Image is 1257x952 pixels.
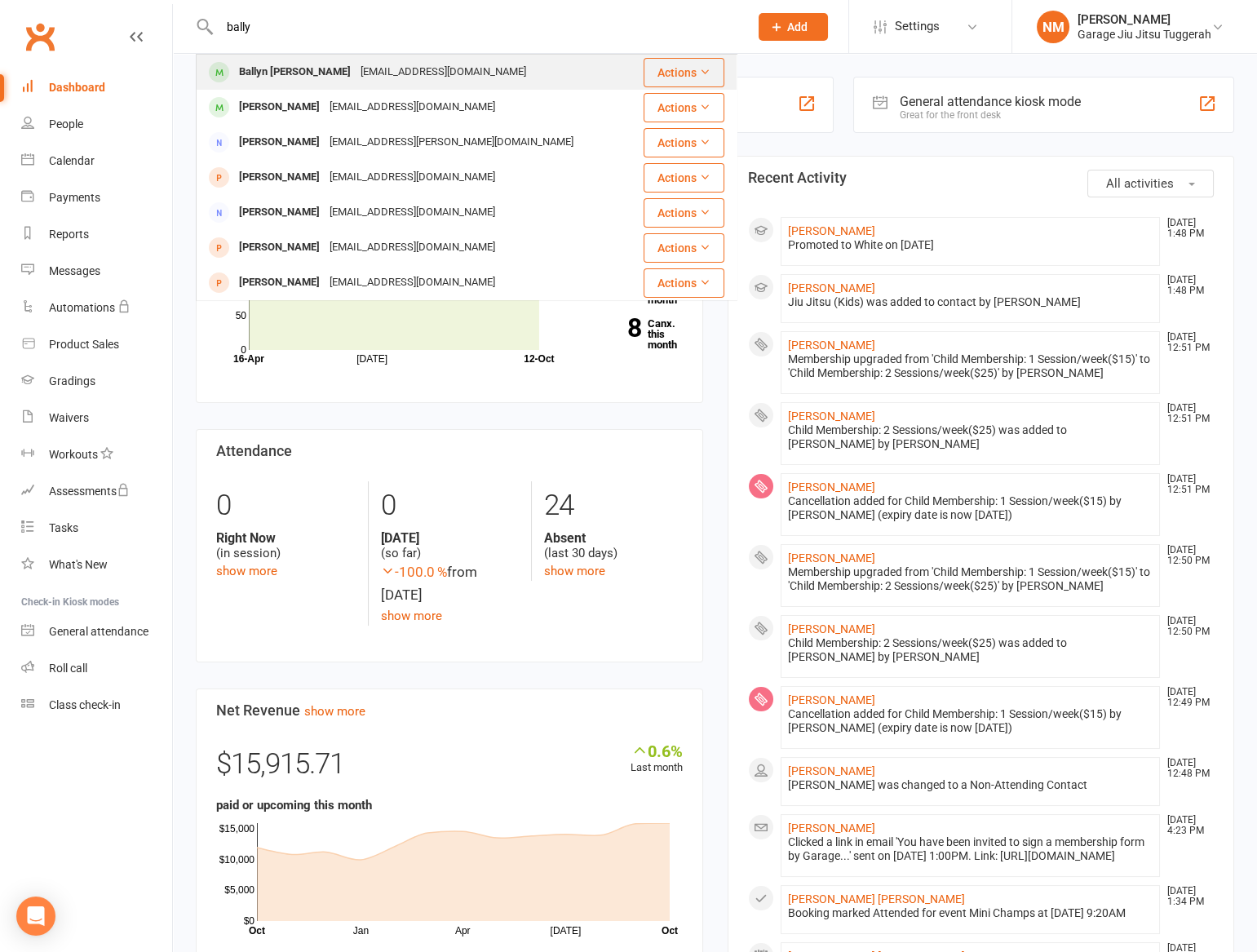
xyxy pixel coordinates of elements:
time: [DATE] 12:51 PM [1159,403,1213,424]
div: (last 30 days) [544,530,683,561]
div: [EMAIL_ADDRESS][PERSON_NAME][DOMAIN_NAME] [325,131,578,154]
button: Actions [644,163,724,193]
span: Add [787,20,808,33]
div: 0 [216,481,356,530]
a: Gradings [21,363,172,400]
strong: Right Now [216,530,356,546]
button: Actions [644,268,724,298]
a: 8Canx. this month [584,318,682,350]
strong: Absent [544,530,683,546]
a: [PERSON_NAME] [788,821,875,835]
div: Open Intercom Messenger [16,897,55,936]
a: Dashboard [21,69,172,106]
a: Assessments [21,473,172,510]
time: [DATE] 12:49 PM [1159,687,1213,708]
time: [DATE] 12:50 PM [1159,616,1213,637]
span: Settings [895,8,940,45]
a: [PERSON_NAME] [788,693,875,706]
div: [EMAIL_ADDRESS][DOMAIN_NAME] [325,95,500,119]
div: Product Sales [49,338,119,351]
a: [PERSON_NAME] [788,281,875,294]
div: [PERSON_NAME] [234,201,325,224]
div: [EMAIL_ADDRESS][DOMAIN_NAME] [325,236,500,259]
div: Waivers [49,411,89,424]
time: [DATE] 4:23 PM [1159,815,1213,836]
div: General attendance [49,625,148,638]
button: Actions [644,128,724,157]
time: [DATE] 1:34 PM [1159,886,1213,907]
div: [PERSON_NAME] [234,166,325,189]
div: Child Membership: 2 Sessions/week($25) was added to [PERSON_NAME] by [PERSON_NAME] [788,636,1153,664]
div: Roll call [49,662,87,675]
a: Tasks [21,510,172,547]
time: [DATE] 12:51 PM [1159,332,1213,353]
div: General attendance kiosk mode [900,94,1081,109]
div: Ballyn [PERSON_NAME] [234,60,356,84]
div: Class check-in [49,698,121,711]
div: Tasks [49,521,78,534]
div: [PERSON_NAME] [1078,12,1211,27]
h3: Attendance [216,443,683,459]
div: (in session) [216,530,356,561]
a: Messages [21,253,172,290]
div: Child Membership: 2 Sessions/week($25) was added to [PERSON_NAME] by [PERSON_NAME] [788,423,1153,451]
div: [EMAIL_ADDRESS][DOMAIN_NAME] [356,60,531,84]
div: 0.6% [631,742,683,759]
a: [PERSON_NAME] [788,764,875,777]
div: [EMAIL_ADDRESS][DOMAIN_NAME] [325,166,500,189]
a: show more [381,609,442,623]
time: [DATE] 12:50 PM [1159,545,1213,566]
div: Payments [49,191,100,204]
h3: Net Revenue [216,702,683,719]
div: [PERSON_NAME] [234,236,325,259]
a: Reports [21,216,172,253]
div: [PERSON_NAME] was changed to a Non-Attending Contact [788,778,1153,792]
a: Waivers [21,400,172,436]
a: [PERSON_NAME] [PERSON_NAME] [788,892,965,906]
div: Clicked a link in email 'You have been invited to sign a membership form by Garage...' sent on [D... [788,835,1153,863]
a: show more [304,704,365,719]
h3: Recent Activity [748,170,1215,186]
div: Automations [49,301,115,314]
div: Cancellation added for Child Membership: 1 Session/week($15) by [PERSON_NAME] (expiry date is now... [788,494,1153,522]
div: [PERSON_NAME] [234,95,325,119]
div: What's New [49,558,108,571]
div: Messages [49,264,100,277]
a: Automations [21,290,172,326]
a: Roll call [21,650,172,687]
span: -100.0 % [381,564,447,580]
time: [DATE] 1:48 PM [1159,275,1213,296]
div: Cancellation added for Child Membership: 1 Session/week($15) by [PERSON_NAME] (expiry date is now... [788,707,1153,735]
div: $15,915.71 [216,742,683,795]
a: Workouts [21,436,172,473]
div: [PERSON_NAME] [234,131,325,154]
button: All activities [1087,170,1214,197]
div: 0 [381,481,520,530]
div: Great for the front desk [900,109,1081,121]
div: Reports [49,228,89,241]
a: show more [544,564,605,578]
div: Dashboard [49,81,105,94]
strong: [DATE] [381,530,520,546]
a: [PERSON_NAME] [788,551,875,565]
time: [DATE] 1:48 PM [1159,218,1213,239]
a: People [21,106,172,143]
div: Garage Jiu Jitsu Tuggerah [1078,27,1211,42]
a: [PERSON_NAME] [788,480,875,494]
div: Jiu Jitsu (Kids) was added to contact by [PERSON_NAME] [788,295,1153,309]
div: Membership upgraded from 'Child Membership: 1 Session/week($15)' to 'Child Membership: 2 Sessions... [788,352,1153,380]
a: Clubworx [20,16,60,57]
a: [PERSON_NAME] [788,339,875,352]
a: show more [216,564,277,578]
strong: paid or upcoming this month [216,798,372,813]
div: [PERSON_NAME] [234,271,325,294]
div: People [49,117,83,131]
div: Workouts [49,448,98,461]
div: Booking marked Attended for event Mini Champs at [DATE] 9:20AM [788,906,1153,920]
a: Class kiosk mode [21,687,172,724]
div: [EMAIL_ADDRESS][DOMAIN_NAME] [325,271,500,294]
input: Search... [215,15,737,38]
div: Gradings [49,374,95,387]
a: Payments [21,179,172,216]
button: Add [759,13,828,41]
